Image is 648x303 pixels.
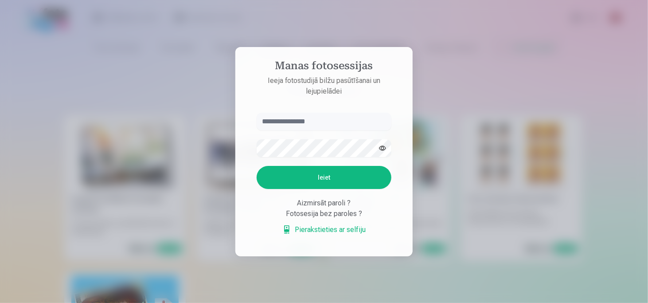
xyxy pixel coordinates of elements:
[248,59,400,75] h4: Manas fotosessijas
[257,198,391,209] div: Aizmirsāt paroli ?
[257,166,391,189] button: Ieiet
[248,75,400,97] p: Ieeja fotostudijā bilžu pasūtīšanai un lejupielādei
[257,209,391,219] div: Fotosesija bez paroles ?
[282,224,366,235] a: Pierakstieties ar selfiju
